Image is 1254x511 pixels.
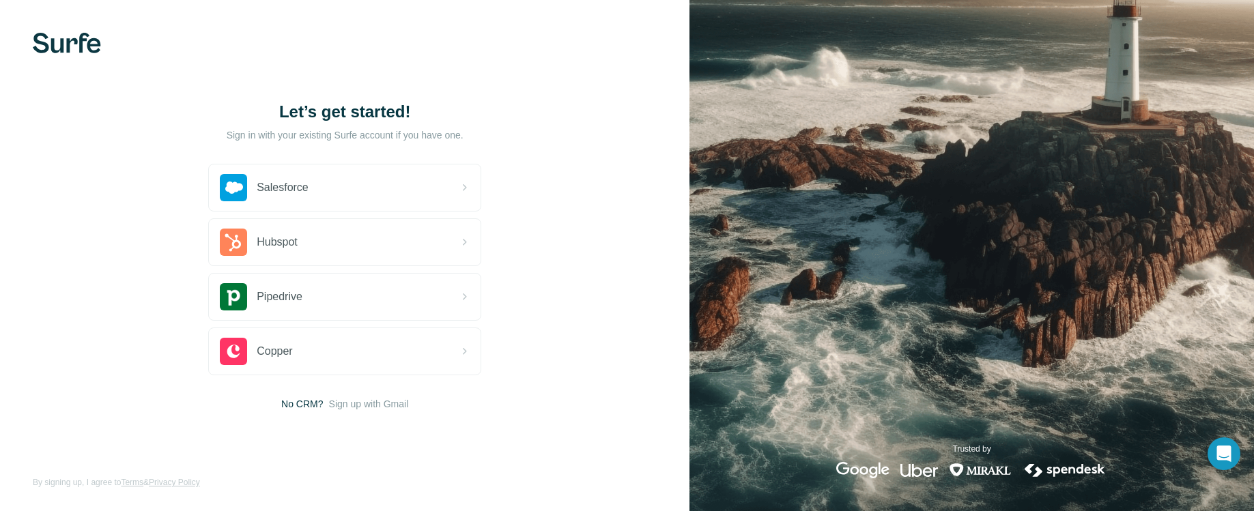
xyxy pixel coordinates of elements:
[121,478,143,487] a: Terms
[900,462,938,478] img: uber's logo
[953,443,991,455] p: Trusted by
[1208,437,1240,470] div: Open Intercom Messenger
[227,128,464,142] p: Sign in with your existing Surfe account if you have one.
[220,229,247,256] img: hubspot's logo
[208,101,481,123] h1: Let’s get started!
[257,179,309,196] span: Salesforce
[33,33,101,53] img: Surfe's logo
[1023,462,1107,478] img: spendesk's logo
[257,343,292,360] span: Copper
[220,338,247,365] img: copper's logo
[33,476,200,488] span: By signing up, I agree to &
[836,462,889,478] img: google's logo
[281,397,323,411] span: No CRM?
[949,462,1012,478] img: mirakl's logo
[220,174,247,201] img: salesforce's logo
[220,283,247,310] img: pipedrive's logo
[149,478,200,487] a: Privacy Policy
[329,397,409,411] button: Sign up with Gmail
[257,234,298,250] span: Hubspot
[257,289,302,305] span: Pipedrive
